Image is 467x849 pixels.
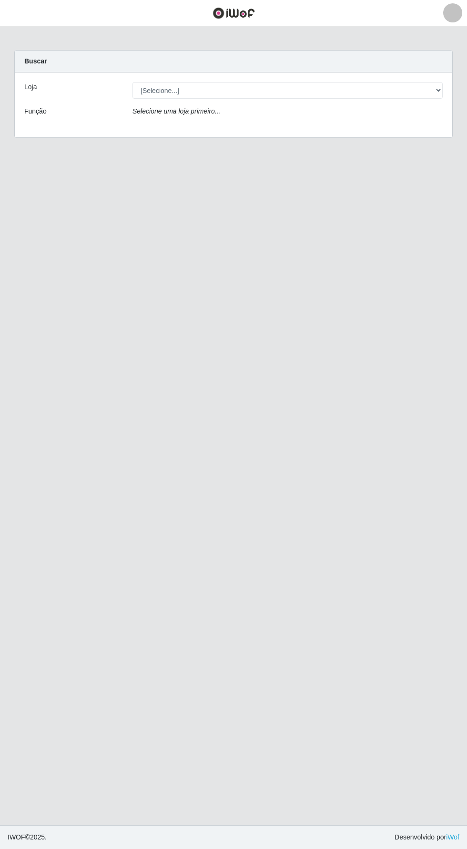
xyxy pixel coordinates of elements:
[132,107,220,115] i: Selecione uma loja primeiro...
[446,833,459,841] a: iWof
[8,832,47,842] span: © 2025 .
[24,82,37,92] label: Loja
[213,7,255,19] img: CoreUI Logo
[24,57,47,65] strong: Buscar
[8,833,25,841] span: IWOF
[395,832,459,842] span: Desenvolvido por
[24,106,47,116] label: Função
